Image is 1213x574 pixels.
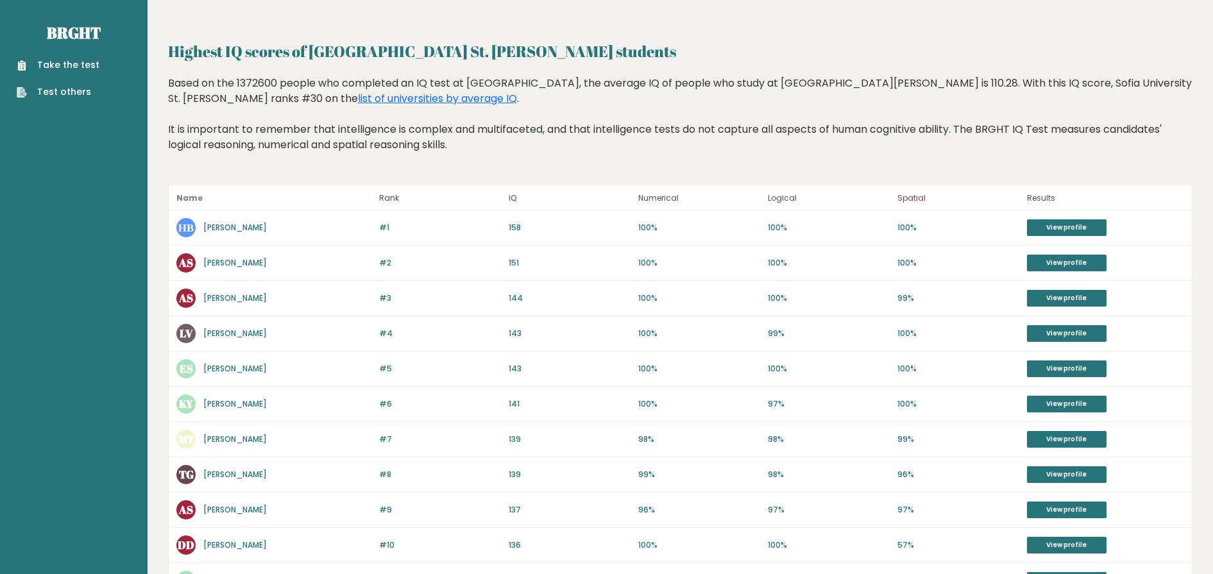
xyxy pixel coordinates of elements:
p: 100% [768,222,890,233]
p: #1 [379,222,501,233]
a: View profile [1027,325,1107,342]
a: [PERSON_NAME] [203,257,267,268]
p: Results [1027,190,1184,206]
p: 97% [768,504,890,516]
p: #9 [379,504,501,516]
a: View profile [1027,466,1107,483]
p: 97% [897,504,1019,516]
a: Test others [17,85,99,99]
a: [PERSON_NAME] [203,222,267,233]
a: Take the test [17,58,99,72]
p: 100% [897,222,1019,233]
p: 100% [897,398,1019,410]
p: 100% [897,257,1019,269]
a: list of universities by average IQ [358,91,517,106]
p: 100% [768,257,890,269]
p: 100% [638,222,760,233]
a: [PERSON_NAME] [203,398,267,409]
text: LV [180,326,193,341]
p: 97% [768,398,890,410]
text: KY [179,396,194,411]
p: #5 [379,363,501,375]
p: 99% [768,328,890,339]
p: 143 [509,363,631,375]
p: 139 [509,469,631,480]
a: View profile [1027,255,1107,271]
p: 100% [638,398,760,410]
p: 141 [509,398,631,410]
text: MY [178,432,195,446]
p: 98% [768,434,890,445]
p: 136 [509,539,631,551]
p: 100% [638,328,760,339]
a: [PERSON_NAME] [203,469,267,480]
p: #4 [379,328,501,339]
a: Brght [47,22,101,43]
p: 57% [897,539,1019,551]
a: [PERSON_NAME] [203,328,267,339]
a: View profile [1027,396,1107,412]
text: TG [179,467,194,482]
p: 98% [638,434,760,445]
text: AS [178,291,193,305]
p: 99% [638,469,760,480]
h2: Highest IQ scores of [GEOGRAPHIC_DATA] St. [PERSON_NAME] students [168,40,1192,63]
p: Rank [379,190,501,206]
p: 100% [897,328,1019,339]
p: 158 [509,222,631,233]
p: #8 [379,469,501,480]
a: [PERSON_NAME] [203,434,267,444]
p: 100% [638,363,760,375]
p: 98% [768,469,890,480]
p: IQ [509,190,631,206]
b: Name [176,192,203,203]
a: [PERSON_NAME] [203,539,267,550]
p: #7 [379,434,501,445]
p: 143 [509,328,631,339]
p: 144 [509,292,631,304]
a: View profile [1027,290,1107,307]
p: 139 [509,434,631,445]
p: 96% [897,469,1019,480]
p: 99% [897,292,1019,304]
text: ES [180,361,193,376]
a: View profile [1027,431,1107,448]
p: 100% [768,292,890,304]
p: 99% [897,434,1019,445]
a: View profile [1027,219,1107,236]
text: AS [178,255,193,270]
p: 137 [509,504,631,516]
text: AS [178,502,193,517]
a: View profile [1027,502,1107,518]
text: DD [178,537,194,552]
p: 100% [638,539,760,551]
p: Spatial [897,190,1019,206]
p: 96% [638,504,760,516]
a: View profile [1027,360,1107,377]
a: View profile [1027,537,1107,553]
p: 100% [768,539,890,551]
p: 100% [638,257,760,269]
p: #6 [379,398,501,410]
a: [PERSON_NAME] [203,504,267,515]
p: 100% [638,292,760,304]
p: Numerical [638,190,760,206]
a: [PERSON_NAME] [203,363,267,374]
p: #10 [379,539,501,551]
p: 100% [897,363,1019,375]
p: 100% [768,363,890,375]
p: #3 [379,292,501,304]
p: #2 [379,257,501,269]
a: [PERSON_NAME] [203,292,267,303]
text: НВ [178,220,194,235]
div: Based on the 1372600 people who completed an IQ test at [GEOGRAPHIC_DATA], the average IQ of peop... [168,76,1192,172]
p: Logical [768,190,890,206]
p: 151 [509,257,631,269]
